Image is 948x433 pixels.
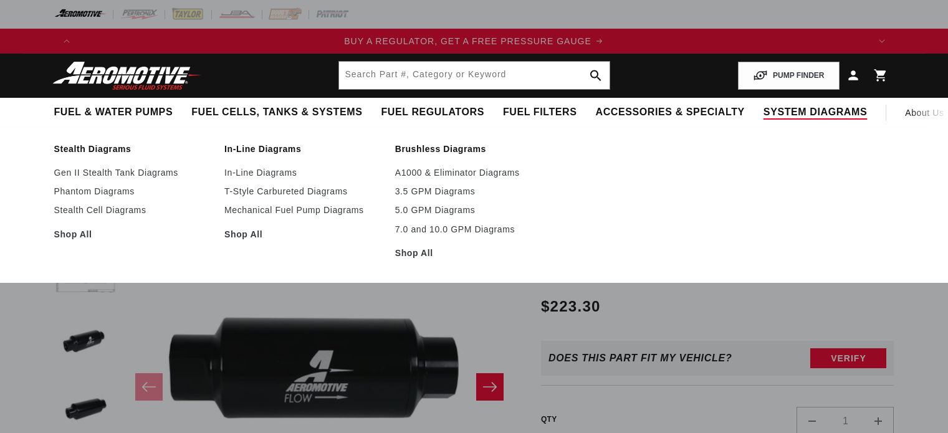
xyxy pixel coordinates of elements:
[582,62,610,89] button: search button
[381,106,484,119] span: Fuel Regulators
[54,310,117,373] button: Load image 3 in gallery view
[395,143,553,155] a: Brushless Diagrams
[54,204,213,216] a: Stealth Cell Diagrams
[339,62,610,89] input: Search by Part Number, Category or Keyword
[869,29,894,54] button: Translation missing: en.sections.announcements.next_announcement
[764,106,867,119] span: System Diagrams
[395,204,553,216] a: 5.0 GPM Diagrams
[541,295,601,318] span: $223.30
[587,98,754,127] summary: Accessories & Specialty
[79,34,869,48] div: 1 of 4
[182,98,371,127] summary: Fuel Cells, Tanks & Systems
[54,106,173,119] span: Fuel & Water Pumps
[54,229,213,240] a: Shop All
[54,143,213,155] a: Stealth Diagrams
[224,204,383,216] a: Mechanical Fuel Pump Diagrams
[395,186,553,197] a: 3.5 GPM Diagrams
[49,61,205,90] img: Aeromotive
[45,98,183,127] summary: Fuel & Water Pumps
[224,143,383,155] a: In-Line Diagrams
[224,186,383,197] a: T-Style Carbureted Diagrams
[395,247,553,259] a: Shop All
[548,353,732,364] div: Does This part fit My vehicle?
[54,29,79,54] button: Translation missing: en.sections.announcements.previous_announcement
[344,36,591,46] span: BUY A REGULATOR, GET A FREE PRESSURE GAUGE
[79,34,869,48] div: Announcement
[754,98,876,127] summary: System Diagrams
[810,348,886,368] button: Verify
[494,98,587,127] summary: Fuel Filters
[191,106,362,119] span: Fuel Cells, Tanks & Systems
[54,186,213,197] a: Phantom Diagrams
[541,414,557,425] label: QTY
[54,167,213,178] a: Gen II Stealth Tank Diagrams
[224,167,383,178] a: In-Line Diagrams
[224,229,383,240] a: Shop All
[503,106,577,119] span: Fuel Filters
[395,167,553,178] a: A1000 & Eliminator Diagrams
[738,62,839,90] button: PUMP FINDER
[371,98,493,127] summary: Fuel Regulators
[135,373,163,401] button: Slide left
[596,106,745,119] span: Accessories & Specialty
[905,108,944,118] span: About Us
[395,224,553,235] a: 7.0 and 10.0 GPM Diagrams
[79,34,869,48] a: BUY A REGULATOR, GET A FREE PRESSURE GAUGE
[23,29,926,54] slideshow-component: Translation missing: en.sections.announcements.announcement_bar
[476,373,504,401] button: Slide right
